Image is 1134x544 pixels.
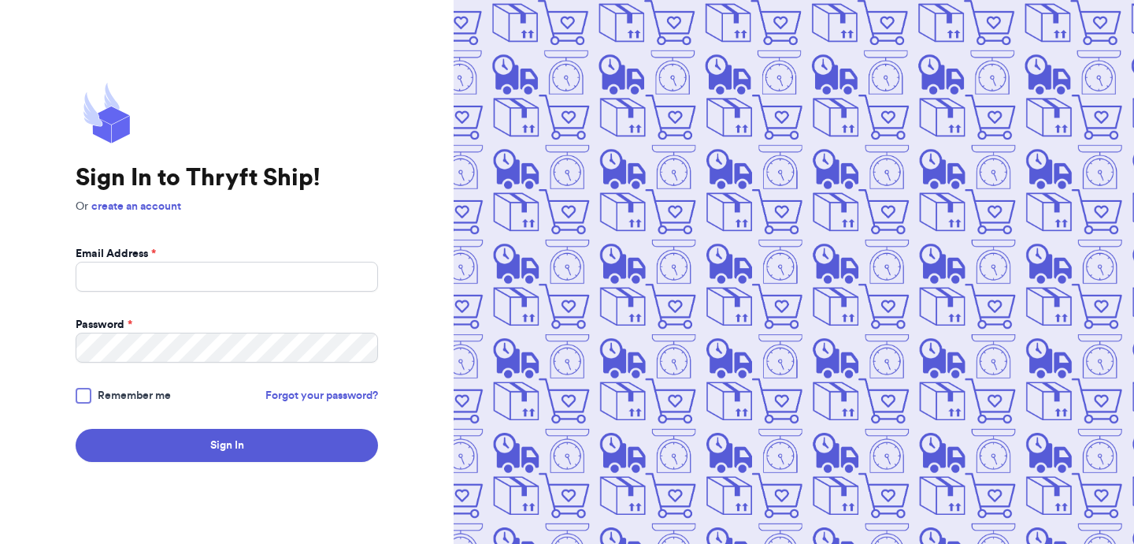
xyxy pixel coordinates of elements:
h1: Sign In to Thryft Ship! [76,164,378,192]
button: Sign In [76,429,378,462]
label: Email Address [76,246,156,262]
p: Or [76,199,378,214]
label: Password [76,317,132,333]
span: Remember me [98,388,171,404]
a: create an account [91,201,181,212]
a: Forgot your password? [265,388,378,404]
